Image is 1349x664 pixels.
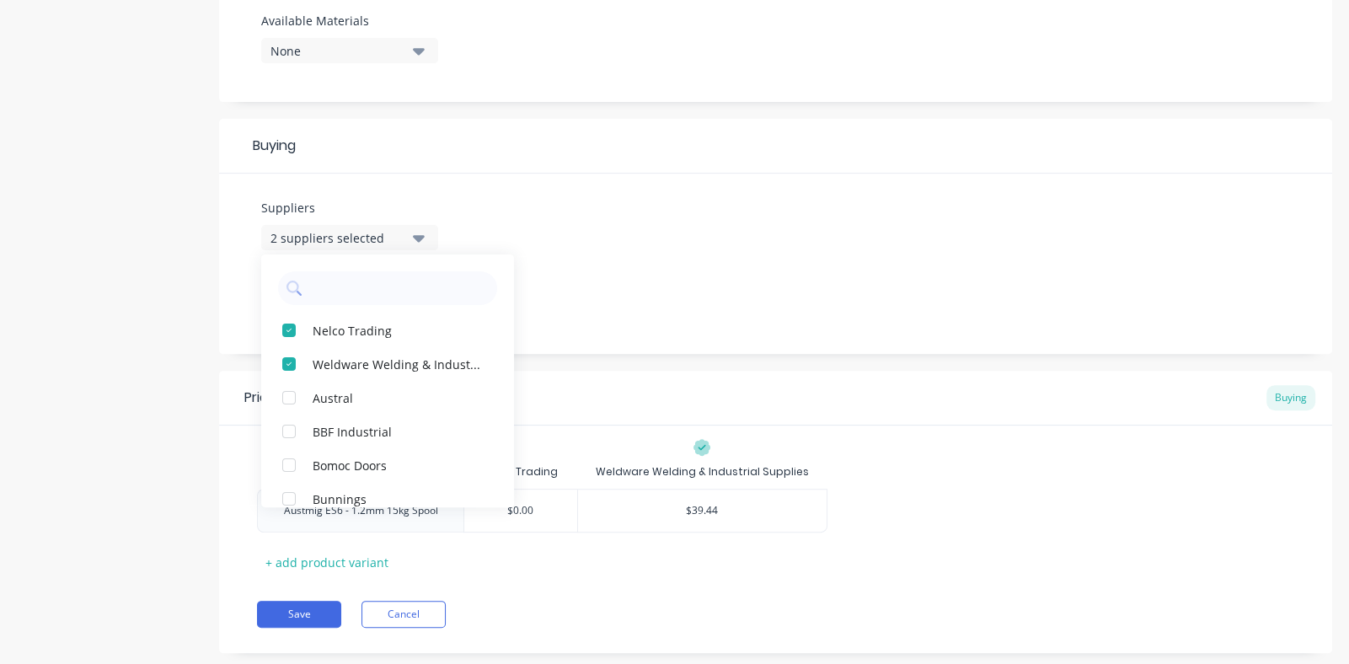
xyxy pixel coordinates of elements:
div: + add product variant [257,549,397,576]
button: 2 suppliers selected [261,225,438,250]
button: Cancel [361,601,446,628]
div: Bomoc Doors [313,456,481,474]
div: Austral [313,388,481,406]
button: Save [257,601,341,628]
div: 2 suppliers selected [270,229,405,247]
label: Suppliers [261,199,438,217]
div: Nelco Trading [483,464,558,479]
div: Pricing [244,388,287,408]
div: Nelco Trading [313,321,481,339]
div: Austmig ES6 - 1.2mm 15kg Spool$0.00$39.44 [257,489,827,533]
div: $39.44 [578,490,827,532]
div: Buying [1266,385,1315,410]
div: Description [257,455,463,489]
div: Weldware Welding & Industrial Supplies [313,355,481,372]
button: None [261,38,438,63]
div: Austmig ES6 - 1.2mm 15kg Spool [270,500,452,522]
div: $0.00 [464,490,577,532]
div: Weldware Welding & Industrial Supplies [596,464,809,479]
div: None [270,42,405,60]
div: Description [257,451,453,493]
label: Available Materials [261,12,438,29]
div: Buying [219,119,1332,174]
div: Bunnings [313,490,481,507]
div: BBF Industrial [313,422,481,440]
